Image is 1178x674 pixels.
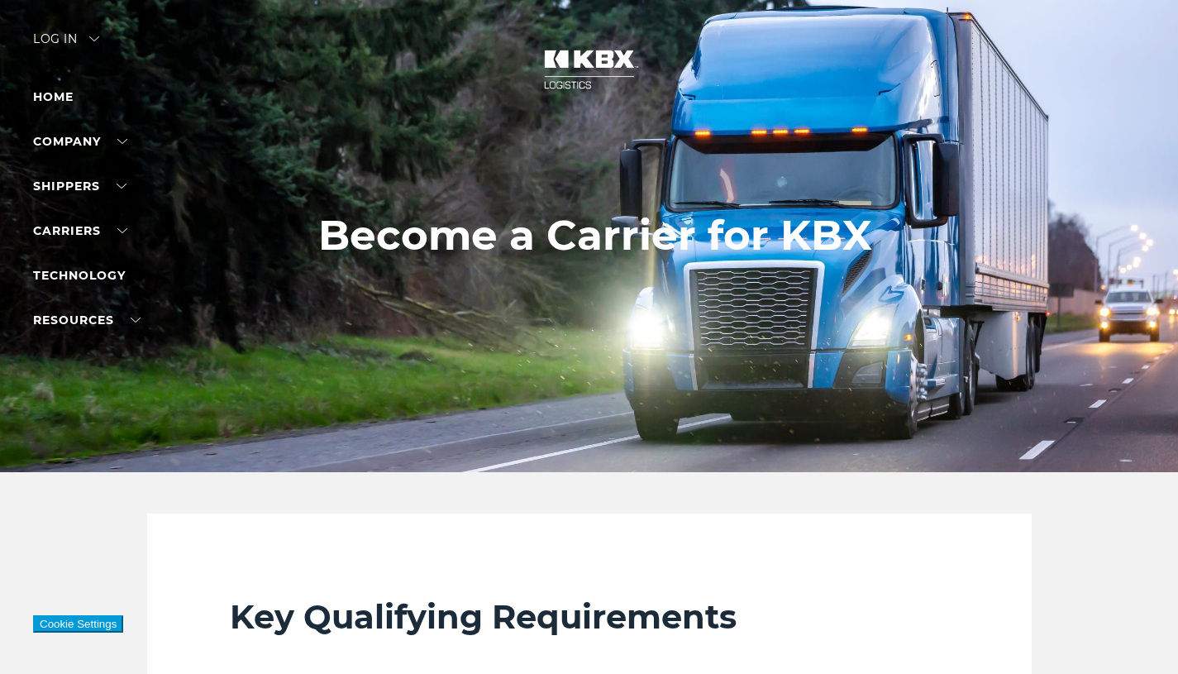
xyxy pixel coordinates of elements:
div: Log in [33,33,99,57]
h1: Become a Carrier for KBX [318,212,872,260]
h2: Key Qualifying Requirements [230,596,949,638]
a: Company [33,134,127,149]
a: RESOURCES [33,313,141,327]
a: Carriers [33,223,127,238]
a: SHIPPERS [33,179,126,194]
a: Home [33,89,74,104]
a: Technology [33,268,126,283]
img: kbx logo [527,33,651,106]
button: Cookie Settings [33,615,123,633]
img: arrow [89,36,99,41]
